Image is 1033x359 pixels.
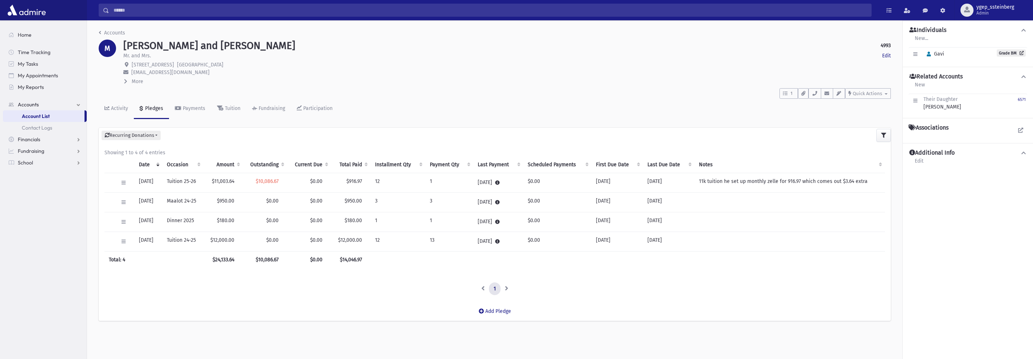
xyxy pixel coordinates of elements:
[132,78,143,85] span: More
[18,136,40,143] span: Financials
[123,78,144,85] button: More
[909,124,948,131] h4: Associations
[473,212,523,232] td: [DATE]
[592,212,643,232] td: [DATE]
[643,192,695,212] td: [DATE]
[102,131,161,140] button: Recurring Donations
[345,217,362,224] span: $180.00
[22,113,50,119] span: Account List
[853,91,882,96] span: Quick Actions
[162,192,203,212] td: Maalot 24-25
[287,251,331,268] th: $0.00
[18,72,58,79] span: My Appointments
[135,212,162,232] td: [DATE]
[203,212,243,232] td: $180.00
[923,51,944,57] span: Gavi
[425,212,473,232] td: 1
[1018,95,1026,111] a: 6571
[779,88,798,99] button: 1
[909,149,1027,157] button: Additional Info
[909,26,1027,34] button: Individuals
[592,173,643,192] td: [DATE]
[643,212,695,232] td: [DATE]
[909,149,955,157] h4: Additional Info
[266,237,279,243] span: $0.00
[3,81,87,93] a: My Reports
[592,192,643,212] td: [DATE]
[22,125,52,131] span: Contact Logs
[132,62,174,68] span: [STREET_ADDRESS]
[177,62,223,68] span: [GEOGRAPHIC_DATA]
[18,32,32,38] span: Home
[473,173,523,192] td: [DATE]
[882,52,891,60] a: Edit
[134,99,169,119] a: Pledges
[135,192,162,212] td: [DATE]
[473,302,517,320] a: Add Pledge
[257,105,285,111] div: Fundraising
[643,173,695,192] td: [DATE]
[338,237,362,243] span: $12,000.00
[909,73,963,81] h4: Related Accounts
[3,145,87,157] a: Fundraising
[845,88,891,99] button: Quick Actions
[523,156,592,173] th: Scheduled Payments: activate to sort column ascending
[909,73,1027,81] button: Related Accounts
[331,251,371,268] th: $14,046.97
[135,232,162,251] td: [DATE]
[243,156,287,173] th: Outstanding: activate to sort column ascending
[144,105,163,111] div: Pledges
[223,105,240,111] div: Tuition
[425,173,473,192] td: 1
[18,159,33,166] span: School
[914,34,929,47] a: New...
[523,232,592,251] td: $0.00
[881,42,891,49] strong: 4993
[162,232,203,251] td: Tuition 24-25
[162,212,203,232] td: Dinner 2025
[109,4,871,17] input: Search
[246,99,291,119] a: Fundraising
[18,101,39,108] span: Accounts
[203,192,243,212] td: $950.00
[914,81,925,94] a: New
[371,212,425,232] td: 1
[169,99,211,119] a: Payments
[425,192,473,212] td: 3
[789,90,795,97] span: 1
[997,49,1026,57] a: Grade BM
[473,156,523,173] th: Last Payment: activate to sort column ascending
[923,95,961,111] div: [PERSON_NAME]
[3,58,87,70] a: My Tasks
[18,148,44,154] span: Fundraising
[99,29,125,40] nav: breadcrumb
[99,99,134,119] a: Activity
[266,217,279,224] span: $0.00
[923,96,958,102] span: Their Daughter
[643,232,695,251] td: [DATE]
[592,232,643,251] td: [DATE]
[181,105,205,111] div: Payments
[243,251,287,268] th: $10,086.67
[643,156,695,173] th: Last Due Date: activate to sort column ascending
[256,178,279,184] span: $10,086.67
[18,49,50,56] span: Time Tracking
[3,134,87,145] a: Financials
[99,30,125,36] a: Accounts
[371,173,425,192] td: 12
[99,40,116,57] div: M
[3,29,87,41] a: Home
[131,69,210,76] span: [EMAIL_ADDRESS][DOMAIN_NAME]
[489,282,501,295] a: 1
[135,173,162,192] td: [DATE]
[310,178,322,184] span: $0.00
[203,173,243,192] td: $11,003.64
[162,156,203,173] th: Occasion : activate to sort column ascending
[345,198,362,204] span: $950.00
[523,212,592,232] td: $0.00
[18,61,38,67] span: My Tasks
[123,52,151,60] p: Mr. and Mrs.
[291,99,338,119] a: Participation
[6,3,48,17] img: AdmirePro
[3,122,87,134] a: Contact Logs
